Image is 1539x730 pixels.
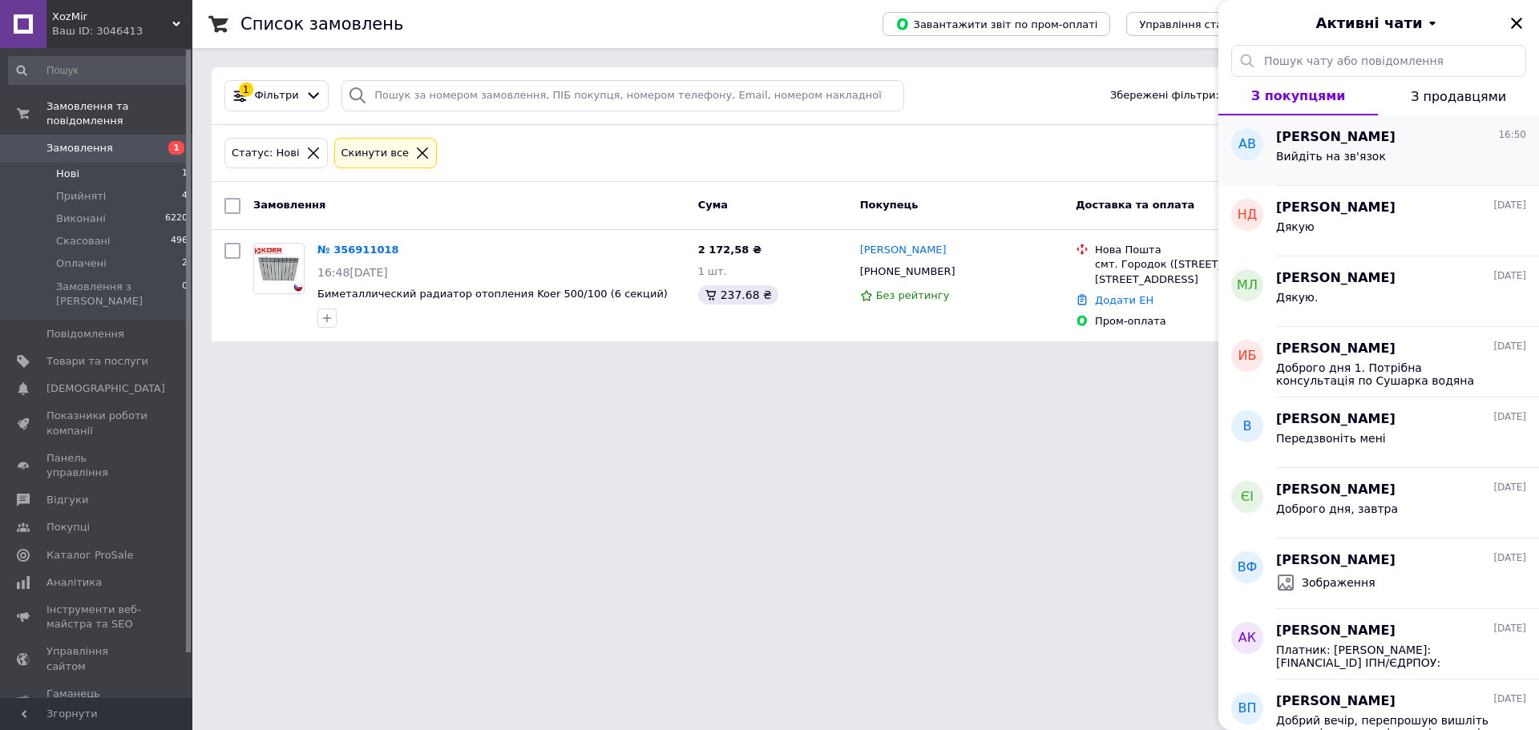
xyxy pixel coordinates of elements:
span: Замовлення та повідомлення [46,99,192,128]
div: 1 [239,83,253,97]
button: Активні чати [1263,13,1494,34]
span: Аналітика [46,575,102,590]
button: В[PERSON_NAME][DATE]Передзвоніть мені [1218,397,1539,468]
span: Вийдіть на зв'язок [1276,150,1386,163]
span: Показники роботи компанії [46,409,148,438]
button: Завантажити звіт по пром-оплаті [883,12,1110,36]
span: Покупець [860,199,919,211]
span: Дякую [1276,220,1315,233]
span: [DATE] [1493,269,1526,283]
span: 2 172,58 ₴ [698,244,761,256]
span: 496 [171,234,188,248]
span: ЄІ [1241,488,1254,506]
span: Управління сайтом [46,644,148,673]
span: [DATE] [1493,622,1526,635]
h1: Список замовлень [240,14,403,34]
span: [DATE] [1493,551,1526,565]
span: Прийняті [56,189,106,204]
span: [DATE] [1493,410,1526,424]
span: Управління статусами [1139,18,1262,30]
span: [PERSON_NAME] [1276,692,1396,711]
span: ХоzMir [52,10,172,24]
span: 2 [182,256,188,271]
span: МЛ [1237,276,1258,295]
span: Панель управління [46,451,148,480]
input: Пошук за номером замовлення, ПІБ покупця, номером телефону, Email, номером накладної [341,80,904,111]
span: [DATE] [1493,199,1526,212]
span: Без рейтингу [876,289,950,301]
img: Фото товару [254,244,304,293]
div: Нова Пошта [1095,243,1322,257]
span: Повідомлення [46,327,124,341]
span: Оплачені [56,256,107,271]
button: АВ[PERSON_NAME]16:50Вийдіть на зв'язок [1218,115,1539,186]
span: Покупці [46,520,90,534]
span: 1 [168,141,184,155]
span: [PERSON_NAME] [1276,269,1396,288]
span: Нові [56,167,79,181]
span: [PERSON_NAME] [1276,340,1396,358]
span: Платник: [PERSON_NAME]: [FINANCIAL_ID] ІПН/ЄДРПОУ: 3444402317 Акціонерне товариство УНІВЕРСАЛ БАН... [1276,643,1504,669]
span: [DEMOGRAPHIC_DATA] [46,381,165,396]
button: ИБ[PERSON_NAME][DATE]Доброго дня 1. Потрібна консультація по Сушарка водяна Трапеція (код pltc001... [1218,327,1539,397]
a: Биметаллический радиатор отопления Koer 500/100 (6 секций) [317,288,668,300]
div: смт. Городок ([STREET_ADDRESS]: вул. [STREET_ADDRESS] [1095,257,1322,286]
span: [DATE] [1493,692,1526,706]
span: Замовлення [46,141,113,155]
span: Дякую. [1276,291,1318,304]
span: 16:50 [1498,128,1526,142]
button: Закрити [1507,14,1526,33]
span: 16:48[DATE] [317,266,388,279]
button: ВФ[PERSON_NAME][DATE]Зображення [1218,538,1539,609]
span: Гаманець компанії [46,687,148,716]
button: АК[PERSON_NAME][DATE]Платник: [PERSON_NAME]: [FINANCIAL_ID] ІПН/ЄДРПОУ: 3444402317 Акціонерне тов... [1218,609,1539,680]
span: Доброго дня, завтра [1276,502,1398,515]
span: ИБ [1238,347,1257,365]
span: 0 [182,280,188,309]
button: нД[PERSON_NAME][DATE]Дякую [1218,186,1539,256]
span: З покупцями [1251,88,1346,103]
span: [PERSON_NAME] [1276,128,1396,147]
span: Відгуки [46,493,88,507]
span: Інструменти веб-майстра та SEO [46,603,148,631]
span: Зображення [1302,575,1375,591]
span: Замовлення з [PERSON_NAME] [56,280,182,309]
span: Передзвоніть мені [1276,432,1386,445]
a: Додати ЕН [1095,294,1153,306]
span: В [1243,417,1252,436]
a: № 356911018 [317,244,399,256]
span: Cума [698,199,728,211]
button: З продавцями [1378,77,1539,115]
span: АК [1238,629,1256,647]
span: 6220 [165,212,188,226]
span: Виконані [56,212,106,226]
span: АВ [1238,135,1256,154]
input: Пошук чату або повідомлення [1231,45,1526,77]
span: Доставка та оплата [1076,199,1194,211]
span: Фільтри [255,88,299,103]
span: [PERSON_NAME] [1276,481,1396,499]
button: Управління статусами [1126,12,1274,36]
span: Активні чати [1315,13,1422,34]
span: 4 [182,189,188,204]
span: ВФ [1238,559,1258,577]
div: Cкинути все [338,145,413,162]
span: 1 шт. [698,265,727,277]
a: Фото товару [253,243,305,294]
span: Збережені фільтри: [1110,88,1219,103]
span: Товари та послуги [46,354,148,369]
button: З покупцями [1218,77,1378,115]
span: Завантажити звіт по пром-оплаті [895,17,1097,31]
span: [PERSON_NAME] [1276,622,1396,640]
span: 1 [182,167,188,181]
span: Каталог ProSale [46,548,133,563]
span: [PERSON_NAME] [1276,410,1396,429]
button: МЛ[PERSON_NAME][DATE]Дякую. [1218,256,1539,327]
div: Статус: Нові [228,145,303,162]
span: [DATE] [1493,340,1526,353]
span: Доброго дня 1. Потрібна консультація по Сушарка водяна Трапеція (код pltc00159) по розмірам сушар... [1276,361,1504,387]
input: Пошук [8,56,189,85]
span: Скасовані [56,234,111,248]
div: 237.68 ₴ [698,285,778,305]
